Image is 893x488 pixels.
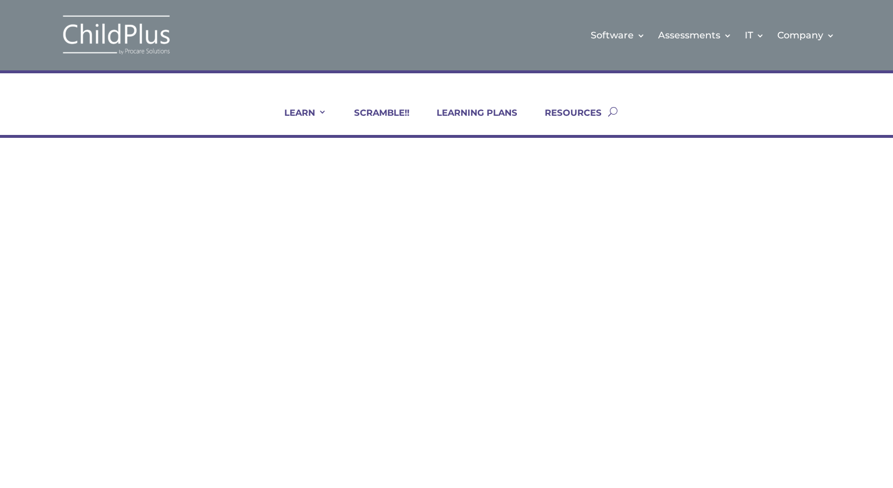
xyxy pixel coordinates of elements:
a: Software [591,12,645,59]
a: Company [777,12,835,59]
a: LEARNING PLANS [422,107,517,135]
a: LEARN [270,107,327,135]
a: SCRAMBLE!! [340,107,409,135]
a: RESOURCES [530,107,602,135]
a: IT [745,12,765,59]
a: Assessments [658,12,732,59]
